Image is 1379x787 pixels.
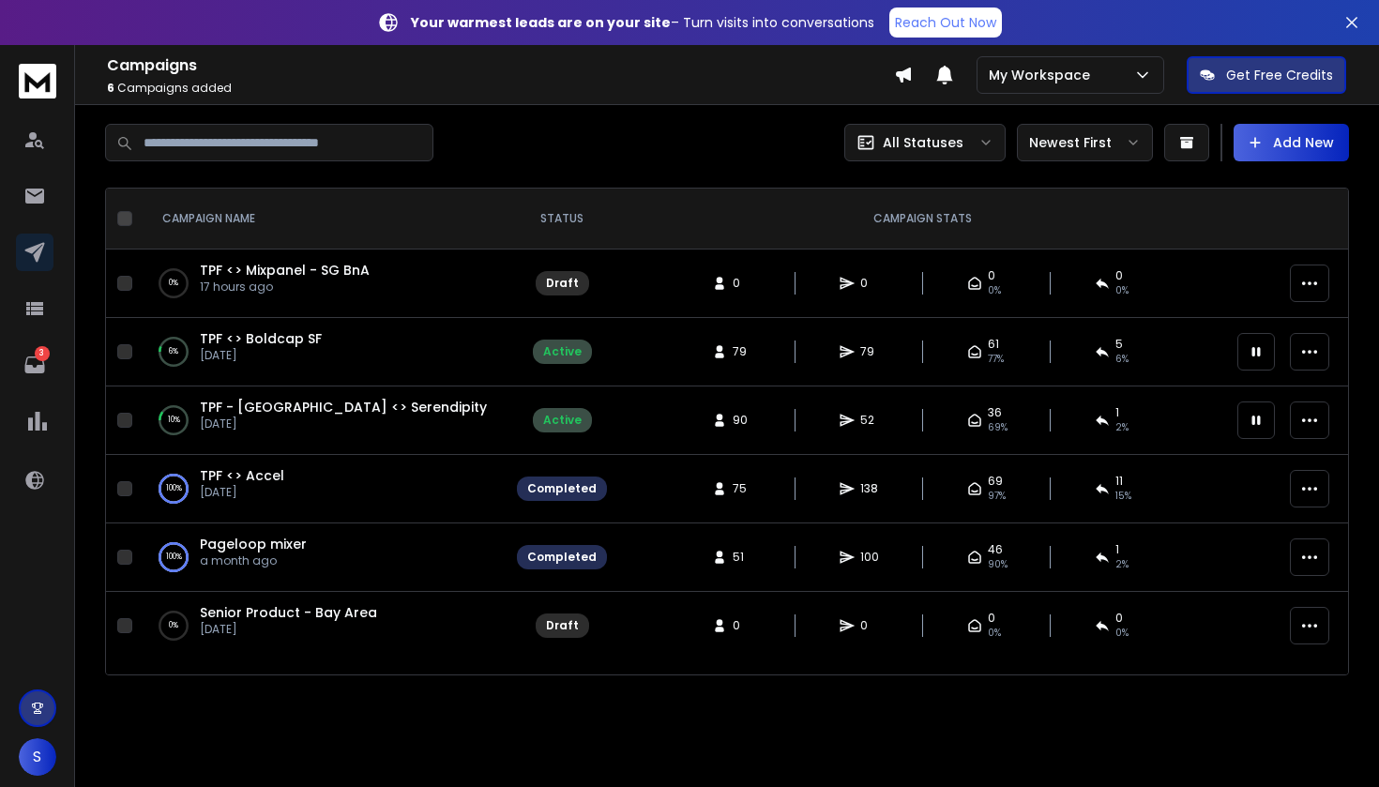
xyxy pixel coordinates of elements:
button: S [19,738,56,776]
td: 0%TPF <> Mixpanel - SG BnA17 hours ago [140,250,506,318]
span: 97 % [988,489,1006,504]
button: Newest First [1017,124,1153,161]
p: 10 % [168,411,180,430]
span: 52 [860,413,879,428]
a: TPF <> Mixpanel - SG BnA [200,261,370,280]
div: Draft [546,276,579,291]
p: Get Free Credits [1226,66,1333,84]
a: Senior Product - Bay Area [200,603,377,622]
p: 0 % [169,616,178,635]
td: 100%Pageloop mixera month ago [140,523,506,592]
p: All Statuses [883,133,963,152]
span: 0% [988,283,1001,298]
p: – Turn visits into conversations [411,13,874,32]
p: My Workspace [989,66,1098,84]
p: Reach Out Now [895,13,996,32]
a: Pageloop mixer [200,535,307,553]
p: 17 hours ago [200,280,370,295]
h1: Campaigns [107,54,894,77]
span: 46 [988,542,1003,557]
a: TPF - [GEOGRAPHIC_DATA] <> Serendipity [200,398,487,416]
button: Get Free Credits [1187,56,1346,94]
a: 3 [16,346,53,384]
span: 0 [988,611,995,626]
p: 100 % [166,548,182,567]
p: a month ago [200,553,307,568]
span: 100 [860,550,879,565]
span: 2 % [1115,420,1129,435]
span: 79 [860,344,879,359]
td: 10%TPF - [GEOGRAPHIC_DATA] <> Serendipity[DATE] [140,386,506,455]
span: 138 [860,481,879,496]
button: Add New [1234,124,1349,161]
span: 6 [107,80,114,96]
a: TPF <> Boldcap SF [200,329,322,348]
td: 0%Senior Product - Bay Area[DATE] [140,592,506,660]
span: 75 [733,481,751,496]
span: 90 % [988,557,1008,572]
p: 100 % [166,479,182,498]
span: 69 [988,474,1003,489]
span: 2 % [1115,557,1129,572]
img: logo [19,64,56,98]
p: Campaigns added [107,81,894,96]
span: 0 [1115,611,1123,626]
span: 0% [1115,626,1129,641]
th: CAMPAIGN NAME [140,189,506,250]
span: 0 [733,276,751,291]
span: 0 [860,618,879,633]
div: Active [543,344,582,359]
span: 90 [733,413,751,428]
span: 1 [1115,405,1119,420]
th: CAMPAIGN STATS [618,189,1226,250]
p: [DATE] [200,622,377,637]
span: 36 [988,405,1002,420]
span: 0% [1115,283,1129,298]
p: 6 % [169,342,178,361]
div: Draft [546,618,579,633]
span: 77 % [988,352,1004,367]
span: 61 [988,337,999,352]
span: 51 [733,550,751,565]
span: 6 % [1115,352,1129,367]
a: Reach Out Now [889,8,1002,38]
p: 0 % [169,274,178,293]
strong: Your warmest leads are on your site [411,13,671,32]
p: 3 [35,346,50,361]
th: STATUS [506,189,618,250]
p: [DATE] [200,485,284,500]
span: 0 [988,268,995,283]
span: 79 [733,344,751,359]
span: 1 [1115,542,1119,557]
span: 69 % [988,420,1008,435]
p: [DATE] [200,416,487,431]
div: Completed [527,481,597,496]
span: 11 [1115,474,1123,489]
span: 0% [988,626,1001,641]
div: Completed [527,550,597,565]
span: 0 [1115,268,1123,283]
span: 0 [733,618,751,633]
span: 0 [860,276,879,291]
td: 6%TPF <> Boldcap SF[DATE] [140,318,506,386]
span: 15 % [1115,489,1131,504]
span: 5 [1115,337,1123,352]
td: 100%TPF <> Accel[DATE] [140,455,506,523]
p: [DATE] [200,348,322,363]
a: TPF <> Accel [200,466,284,485]
div: Active [543,413,582,428]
